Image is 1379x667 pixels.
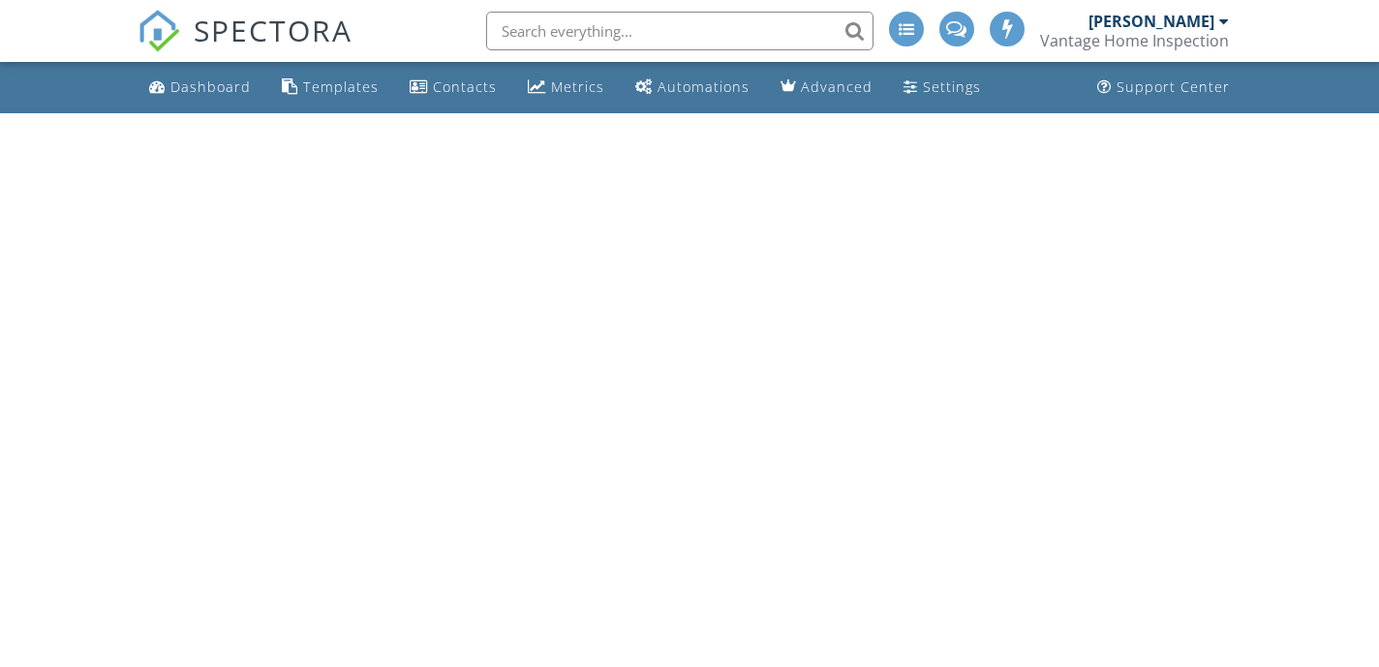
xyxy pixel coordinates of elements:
div: [PERSON_NAME] [1088,12,1214,31]
img: The Best Home Inspection Software - Spectora [138,10,180,52]
input: Search everything... [486,12,873,50]
span: SPECTORA [194,10,352,50]
a: Advanced [773,70,880,106]
div: Vantage Home Inspection [1040,31,1229,50]
a: Metrics [520,70,612,106]
a: Contacts [402,70,505,106]
a: Settings [896,70,989,106]
a: Dashboard [141,70,259,106]
a: SPECTORA [138,26,352,67]
div: Contacts [433,77,497,96]
a: Support Center [1089,70,1238,106]
a: Automations (Advanced) [628,70,757,106]
div: Support Center [1117,77,1230,96]
div: Automations [658,77,750,96]
div: Metrics [551,77,604,96]
div: Dashboard [170,77,251,96]
div: Settings [923,77,981,96]
div: Advanced [801,77,873,96]
a: Templates [274,70,386,106]
div: Templates [303,77,379,96]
